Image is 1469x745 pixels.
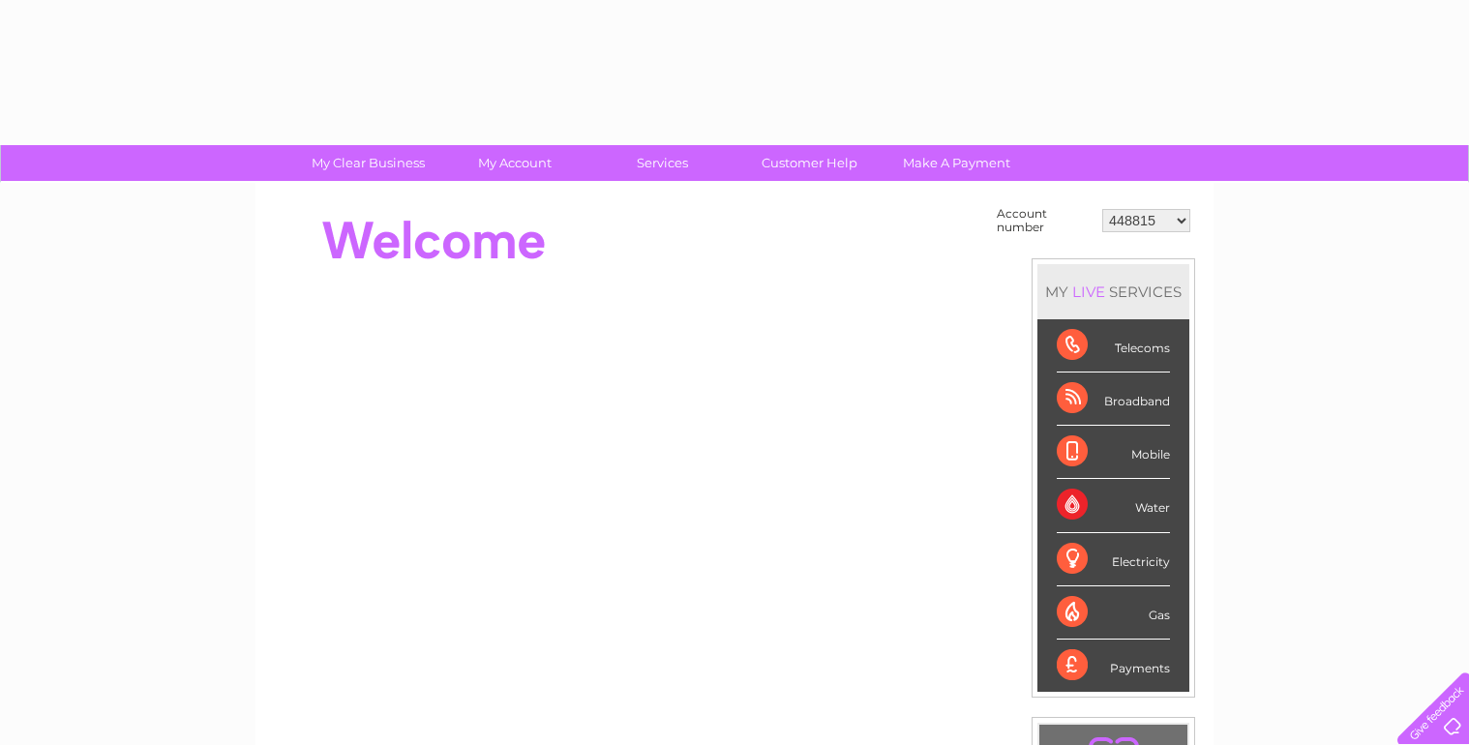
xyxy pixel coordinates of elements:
div: Broadband [1057,372,1170,426]
div: Electricity [1057,533,1170,586]
div: Mobile [1057,426,1170,479]
div: MY SERVICES [1037,264,1189,319]
td: Account number [992,202,1097,239]
div: Payments [1057,640,1170,692]
div: Gas [1057,586,1170,640]
a: Customer Help [730,145,889,181]
a: My Clear Business [288,145,448,181]
a: Services [583,145,742,181]
a: My Account [435,145,595,181]
a: Make A Payment [877,145,1036,181]
div: LIVE [1068,283,1109,301]
div: Telecoms [1057,319,1170,372]
div: Water [1057,479,1170,532]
